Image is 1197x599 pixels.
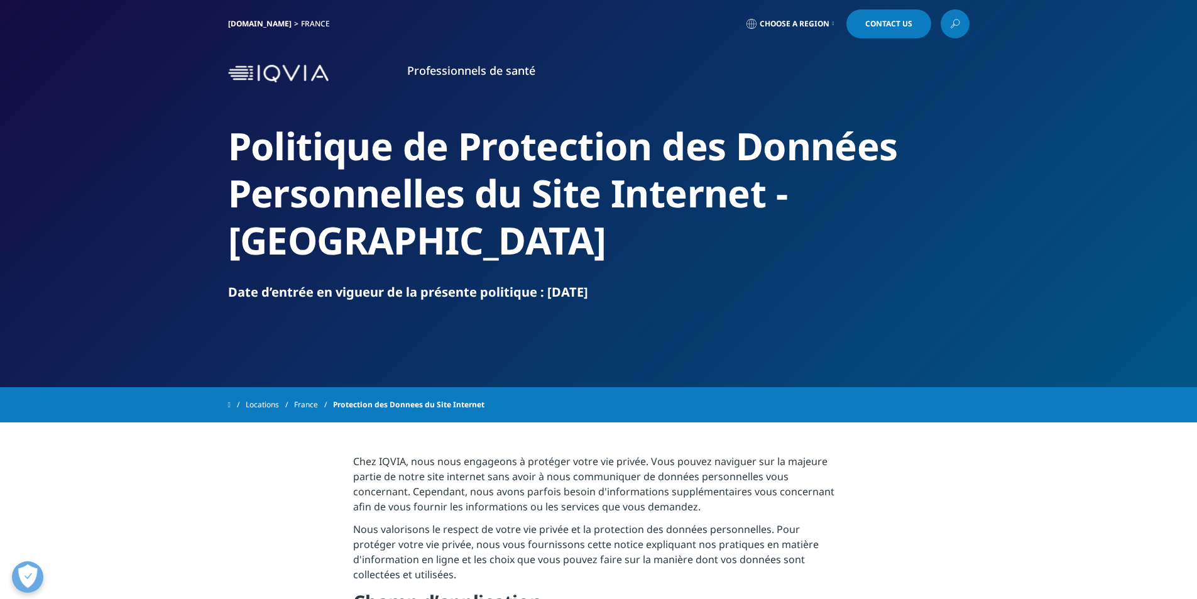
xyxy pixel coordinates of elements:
a: [DOMAIN_NAME] [228,18,292,29]
a: Professionnels de santé [407,63,535,78]
nav: Primary [334,44,970,103]
h2: Politique de Protection des Données Personnelles du Site Internet - [GEOGRAPHIC_DATA] [228,123,970,264]
div: Date d’entrée en vigueur de la présente politique : [DATE] [228,283,970,301]
div: France [301,19,335,29]
a: France [294,393,333,416]
p: Nous valorisons le respect de votre vie privée et la protection des données personnelles. Pour pr... [353,522,844,590]
p: Chez IQVIA, nous nous engageons à protéger votre vie privée. Vous pouvez naviguer sur la majeure ... [353,454,844,522]
span: Choose a Region [760,19,829,29]
span: Protection des Donnees du Site Internet [333,393,484,416]
button: Ouvrir le centre de préférences [12,561,43,593]
a: Contact Us [846,9,931,38]
a: Locations [246,393,294,416]
span: Contact Us [865,20,912,28]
